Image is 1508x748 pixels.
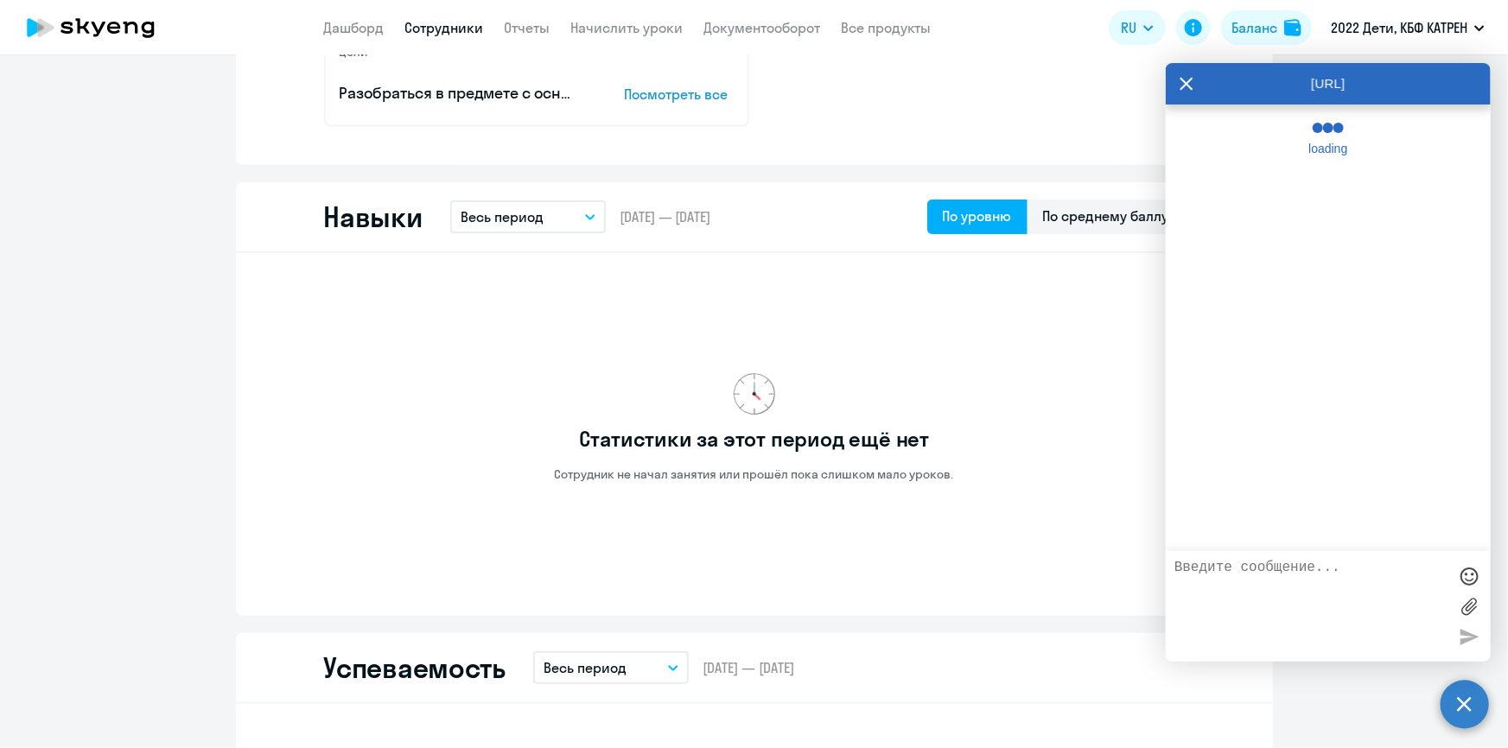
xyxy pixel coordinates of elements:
span: RU [1121,17,1136,38]
span: loading [1298,142,1358,155]
h2: Навыки [324,200,423,234]
label: Лимит 10 файлов [1456,593,1482,619]
a: Документооборот [704,19,821,36]
a: Дашборд [324,19,385,36]
p: Посмотреть все [625,84,734,105]
span: [DATE] — [DATE] [620,207,711,226]
span: [DATE] — [DATE] [703,658,794,677]
button: RU [1109,10,1166,45]
img: no-data [734,373,775,415]
h3: Статистики за этот период ещё нет [579,425,929,453]
p: Сотрудник не начал занятия или прошёл пока слишком мало уроков. [555,466,954,482]
a: Начислить уроки [571,19,684,36]
p: 2022 Дети, КБФ КАТРЕН [1331,17,1467,38]
div: По среднему баллу [1043,206,1169,226]
button: 2022 Дети, КБФ КАТРЕН [1322,7,1493,48]
a: Сотрудники [405,19,484,36]
p: Весь период [461,206,544,227]
p: Весь период [544,657,627,678]
button: Весь период [450,200,606,233]
a: Отчеты [505,19,550,36]
button: Балансbalance [1221,10,1312,45]
a: Все продукты [842,19,932,36]
div: По уровню [943,206,1012,226]
h2: Успеваемость [324,650,506,685]
p: Разобраться в предмете с основ (5 [340,82,571,105]
button: Весь период [533,651,689,684]
div: Баланс [1231,17,1277,38]
img: balance [1284,19,1301,36]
